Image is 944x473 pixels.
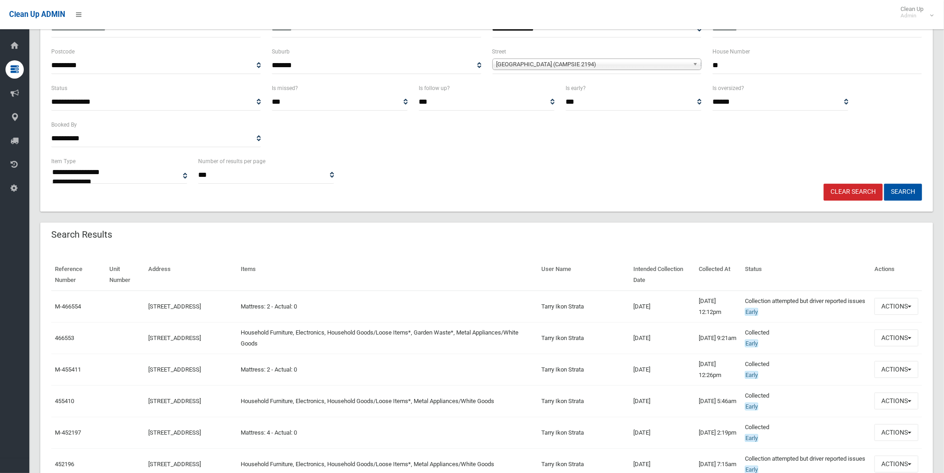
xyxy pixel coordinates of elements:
button: Search [884,184,922,201]
a: [STREET_ADDRESS] [148,366,201,373]
span: Early [745,403,758,410]
label: Suburb [272,47,290,57]
label: Is missed? [272,83,298,93]
label: Is oversized? [712,83,744,93]
a: [STREET_ADDRESS] [148,429,201,436]
td: Tarry Ikon Strata [538,322,630,354]
a: [STREET_ADDRESS] [148,335,201,341]
td: [DATE] [630,385,696,417]
button: Actions [874,330,918,346]
a: [STREET_ADDRESS] [148,398,201,404]
td: Mattress: 2 - Actual: 0 [237,291,538,323]
td: Tarry Ikon Strata [538,291,630,323]
label: Is follow up? [419,83,450,93]
span: Clean Up [896,5,933,19]
td: Collection attempted but driver reported issues [741,291,871,323]
td: [DATE] [630,291,696,323]
td: Tarry Ikon Strata [538,354,630,385]
span: [GEOGRAPHIC_DATA] (CAMPSIE 2194) [496,59,690,70]
td: Collected [741,322,871,354]
td: [DATE] 12:12pm [696,291,742,323]
a: 452196 [55,461,74,468]
th: Intended Collection Date [630,259,696,291]
td: [DATE] 12:26pm [696,354,742,385]
label: Item Type [51,156,76,166]
td: Mattress: 4 - Actual: 0 [237,417,538,448]
span: Early [745,308,758,316]
th: Collected At [696,259,742,291]
button: Actions [874,361,918,378]
a: Clear Search [824,184,883,201]
label: House Number [712,47,750,57]
td: Collected [741,385,871,417]
td: Mattress: 2 - Actual: 0 [237,354,538,385]
header: Search Results [40,226,123,244]
button: Actions [874,393,918,409]
th: Unit Number [106,259,145,291]
td: Collected [741,417,871,448]
button: Actions [874,456,918,473]
span: Early [745,371,758,379]
th: User Name [538,259,630,291]
td: [DATE] 9:21am [696,322,742,354]
td: Collected [741,354,871,385]
th: Status [741,259,871,291]
label: Status [51,83,67,93]
label: Postcode [51,47,75,57]
td: Household Furniture, Electronics, Household Goods/Loose Items*, Metal Appliances/White Goods [237,385,538,417]
td: Tarry Ikon Strata [538,417,630,448]
a: [STREET_ADDRESS] [148,461,201,468]
a: M-455411 [55,366,81,373]
th: Items [237,259,538,291]
th: Address [145,259,237,291]
td: [DATE] [630,354,696,385]
span: Early [745,340,758,347]
a: 455410 [55,398,74,404]
td: Tarry Ikon Strata [538,385,630,417]
td: Household Furniture, Electronics, Household Goods/Loose Items*, Garden Waste*, Metal Appliances/W... [237,322,538,354]
th: Reference Number [51,259,106,291]
button: Actions [874,298,918,315]
small: Admin [901,12,923,19]
a: M-452197 [55,429,81,436]
label: Is early? [566,83,586,93]
button: Actions [874,424,918,441]
a: 466553 [55,335,74,341]
td: [DATE] 2:19pm [696,417,742,448]
td: [DATE] 5:46am [696,385,742,417]
a: M-466554 [55,303,81,310]
th: Actions [871,259,922,291]
td: [DATE] [630,322,696,354]
label: Number of results per page [198,156,265,166]
label: Street [492,47,507,57]
label: Booked By [51,120,77,130]
span: Clean Up ADMIN [9,10,65,19]
td: [DATE] [630,417,696,448]
a: [STREET_ADDRESS] [148,303,201,310]
span: Early [745,434,758,442]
